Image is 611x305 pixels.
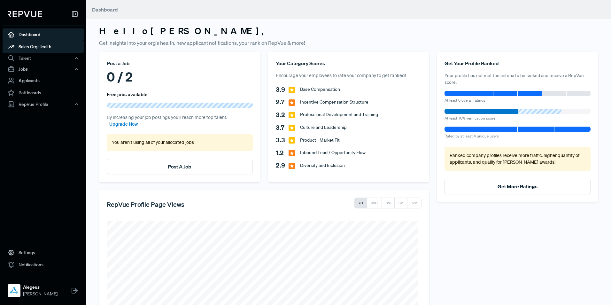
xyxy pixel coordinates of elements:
[276,59,422,67] div: Your Category Scores
[445,59,591,67] div: Get Your Profile Ranked
[450,152,585,166] p: Ranked company profiles receive more traffic, higher quantity of applicants, and qualify for [PER...
[300,111,378,118] span: Professional Development and Training
[112,139,248,146] p: You aren’t using all of your allocated jobs
[276,72,422,79] p: Encourage your employees to rate your company to get ranked!
[300,99,368,106] span: Incentive Compensation Structure
[382,198,395,208] button: 3M
[394,198,407,208] button: 6M
[300,124,346,131] span: Culture and Leadership
[3,99,84,110] button: RepVue Profile
[276,110,289,120] span: 3.2
[445,72,591,86] p: Your profile has not met the criteria to be ranked and receive a RepVue score.
[107,200,184,208] h5: RepVue Profile Page Views
[3,259,84,271] a: Notifications
[8,11,42,17] img: RepVue
[107,91,147,97] h6: Free jobs available
[3,74,84,87] a: Applicants
[23,291,58,297] span: [PERSON_NAME]
[445,133,499,139] span: Rated by at least 4 unique users
[107,114,253,128] p: By increasing your job postings you’ll reach more top talent.
[107,159,253,174] button: Post A Job
[300,162,345,169] span: Diversity and Inclusion
[99,39,598,47] p: Get insights into your org's health, new applicant notifications, your rank on RepVue & more!
[9,285,19,296] img: Alegeus
[99,26,598,36] h3: Hello [PERSON_NAME] ,
[300,149,366,156] span: Inbound Lead / Opportunity Flow
[3,41,84,53] a: Sales Org Health
[3,53,84,64] button: Talent
[300,86,340,93] span: Base Compensation
[276,135,289,145] span: 3.3
[276,148,289,158] span: 1.2
[276,97,289,107] span: 2.7
[276,160,289,170] span: 2.9
[407,198,422,208] button: 12M
[23,284,58,291] strong: Alegeus
[3,64,84,74] button: Jobs
[168,163,191,170] a: Post A Job
[92,6,118,13] span: Dashboard
[445,115,495,121] span: At least 70% verification score
[3,87,84,99] a: Battlecards
[3,246,84,259] a: Settings
[109,121,138,128] a: Upgrade Now
[445,179,591,194] button: Get More Ratings
[276,123,289,132] span: 3.7
[276,85,289,94] span: 3.9
[107,67,253,86] div: 0 / 2
[300,137,340,144] span: Product - Market Fit
[445,98,485,103] span: At least 6 overall ratings
[3,28,84,41] a: Dashboard
[354,198,367,208] button: 7D
[107,59,253,67] div: Post a Job
[367,198,382,208] button: 30D
[3,276,84,300] a: AlegeusAlegeus[PERSON_NAME]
